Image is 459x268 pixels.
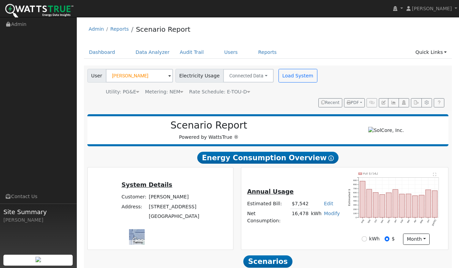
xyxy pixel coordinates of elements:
text: Sep [367,219,371,223]
text: 600 [354,191,357,194]
span: User [87,69,106,83]
rect: onclick="" [419,195,425,218]
td: [PERSON_NAME] [147,192,200,202]
rect: onclick="" [387,193,392,218]
td: [STREET_ADDRESS] [147,202,200,211]
a: Audit Trail [175,46,209,59]
input: kWh [362,236,367,241]
text:  [433,173,436,176]
span: Alias: HETOUD [189,89,250,94]
label: $ [392,235,395,242]
text: 300 [354,204,357,206]
div: [PERSON_NAME] [3,217,73,224]
a: Data Analyzer [130,46,175,59]
td: $7,542 [290,199,310,209]
a: Dashboard [84,46,120,59]
text: Feb [400,219,404,223]
rect: onclick="" [413,196,418,218]
rect: onclick="" [400,194,405,218]
div: Utility: PG&E [106,88,139,95]
text: Aug [361,219,364,223]
img: retrieve [35,257,41,262]
span: Energy Consumption Overview [197,152,339,164]
u: Annual Usage [247,188,293,195]
a: Quick Links [410,46,452,59]
text: Estimated $ [348,189,351,206]
text: [DATE] [432,219,437,226]
span: Electricity Usage [175,69,224,83]
text: Oct [374,219,378,223]
text: 800 [354,183,357,185]
rect: onclick="" [426,190,431,218]
text: Nov [381,219,384,224]
a: Help Link [434,98,444,108]
div: Powered by WattsTrue ® [91,120,327,141]
div: Metering: NEM [145,88,183,95]
td: Net Consumption: [246,209,291,225]
a: Users [219,46,243,59]
a: Terms [133,240,143,244]
rect: onclick="" [393,189,398,217]
input: Select a User [106,69,173,83]
text: Jan [394,219,398,223]
text: Mar [407,219,411,223]
button: Login As [399,98,409,108]
rect: onclick="" [433,191,438,218]
img: WattsTrue [5,4,73,19]
td: [GEOGRAPHIC_DATA] [147,211,200,221]
u: System Details [121,181,172,188]
button: Multi-Series Graph [388,98,399,108]
text: Apr [414,219,417,223]
button: Connected Data [223,69,274,83]
a: Modify [324,211,340,216]
a: Reports [253,46,282,59]
text: 100 [354,212,357,214]
a: Open this area in Google Maps (opens a new window) [131,236,153,245]
span: [PERSON_NAME] [412,6,452,11]
button: Settings [421,98,432,108]
button: Load System [278,69,317,83]
button: Export Interval Data [411,98,421,108]
text: 500 [354,195,357,198]
rect: onclick="" [373,192,378,217]
label: kWh [369,235,380,242]
i: Show Help [328,155,334,161]
rect: onclick="" [360,181,365,218]
rect: onclick="" [367,189,372,218]
a: Admin [89,26,104,32]
img: Google [131,236,153,245]
a: Reports [110,26,129,32]
text: Dec [387,219,391,223]
text: 400 [354,199,357,202]
td: Estimated Bill: [246,199,291,209]
text: 200 [354,208,357,210]
img: SolCore, Inc. [368,127,404,134]
span: Site Summary [3,207,73,217]
rect: onclick="" [406,194,411,218]
td: kWh [310,209,323,225]
button: PDF [344,98,365,108]
text: 700 [354,187,357,190]
h2: Scenario Report [94,120,324,131]
td: 16,478 [290,209,310,225]
button: Recent [318,98,342,108]
rect: onclick="" [380,194,385,217]
td: Address: [120,202,148,211]
input: $ [385,236,389,241]
text: 900 [354,179,357,181]
text: Jun [427,219,430,223]
a: Edit [324,201,333,206]
span: Scenarios [243,255,292,268]
text: May [420,219,424,224]
span: PDF [347,100,359,105]
button: month [403,234,430,245]
text: 0 [356,216,357,219]
td: Customer: [120,192,148,202]
text: Pull $7542 [363,172,378,175]
a: Scenario Report [136,25,190,33]
button: Edit User [379,98,388,108]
